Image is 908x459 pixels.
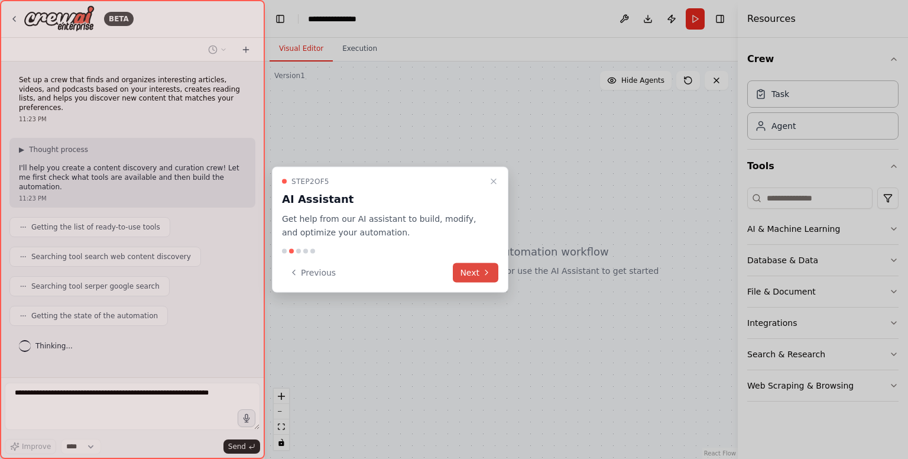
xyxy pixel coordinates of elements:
button: Hide left sidebar [272,11,288,27]
button: Close walkthrough [487,174,501,189]
p: Get help from our AI assistant to build, modify, and optimize your automation. [282,212,484,240]
button: Next [453,263,498,282]
span: Step 2 of 5 [291,177,329,186]
button: Previous [282,263,343,282]
h3: AI Assistant [282,191,484,208]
